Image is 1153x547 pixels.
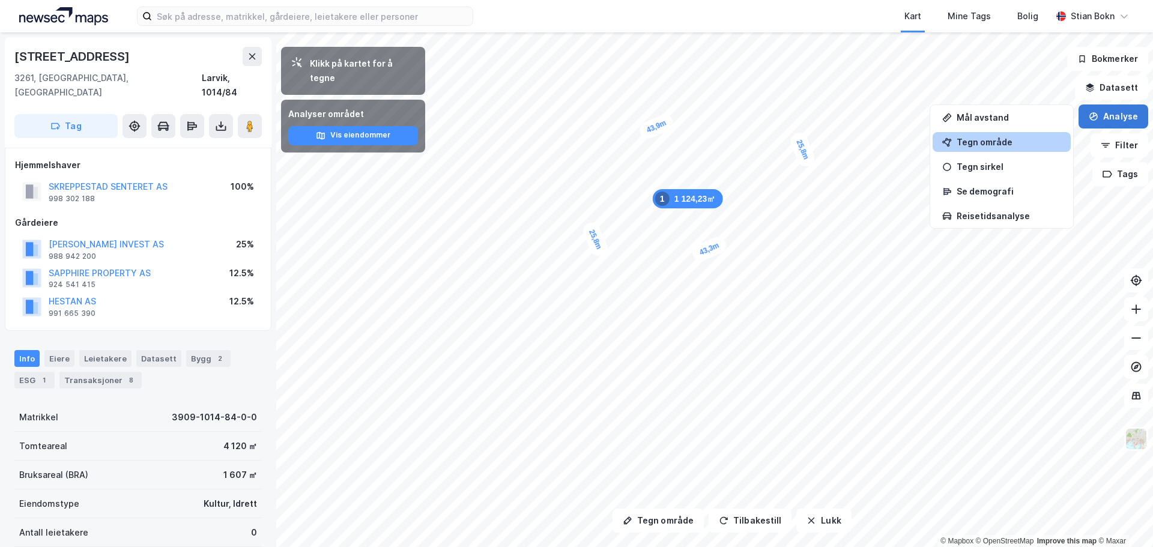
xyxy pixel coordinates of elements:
[19,439,67,453] div: Tomteareal
[38,374,50,386] div: 1
[125,374,137,386] div: 8
[204,497,257,511] div: Kultur, Idrett
[1079,104,1148,128] button: Analyse
[976,537,1034,545] a: OpenStreetMap
[19,7,108,25] img: logo.a4113a55bc3d86da70a041830d287a7e.svg
[49,194,95,204] div: 998 302 188
[1092,162,1148,186] button: Tags
[49,309,95,318] div: 991 665 390
[957,137,1061,147] div: Tegn område
[202,71,262,100] div: Larvik, 1014/84
[581,220,610,259] div: Map marker
[172,410,257,425] div: 3909-1014-84-0-0
[288,107,418,121] div: Analyser området
[1071,9,1115,23] div: Stian Bokn
[14,71,202,100] div: 3261, [GEOGRAPHIC_DATA], [GEOGRAPHIC_DATA]
[637,112,676,141] div: Map marker
[214,352,226,364] div: 2
[231,180,254,194] div: 100%
[14,114,118,138] button: Tag
[236,237,254,252] div: 25%
[14,47,132,66] div: [STREET_ADDRESS]
[1093,489,1153,547] iframe: Chat Widget
[19,468,88,482] div: Bruksareal (BRA)
[19,410,58,425] div: Matrikkel
[1075,76,1148,100] button: Datasett
[229,294,254,309] div: 12.5%
[223,439,257,453] div: 4 120 ㎡
[186,350,231,367] div: Bygg
[653,189,723,208] div: Map marker
[59,372,142,388] div: Transaksjoner
[49,280,95,289] div: 924 541 415
[152,7,473,25] input: Søk på adresse, matrikkel, gårdeiere, leietakere eller personer
[940,537,973,545] a: Mapbox
[1091,133,1148,157] button: Filter
[690,234,728,264] div: Map marker
[49,252,96,261] div: 988 942 200
[1067,47,1148,71] button: Bokmerker
[15,158,261,172] div: Hjemmelshaver
[229,266,254,280] div: 12.5%
[613,509,704,533] button: Tegn område
[796,509,851,533] button: Lukk
[14,372,55,388] div: ESG
[310,56,416,85] div: Klikk på kartet for å tegne
[1125,428,1148,450] img: Z
[957,162,1061,172] div: Tegn sirkel
[957,186,1061,196] div: Se demografi
[957,112,1061,122] div: Mål avstand
[19,497,79,511] div: Eiendomstype
[788,130,817,169] div: Map marker
[136,350,181,367] div: Datasett
[655,192,670,206] div: 1
[19,525,88,540] div: Antall leietakere
[1017,9,1038,23] div: Bolig
[15,216,261,230] div: Gårdeiere
[44,350,74,367] div: Eiere
[251,525,257,540] div: 0
[288,126,418,145] button: Vis eiendommer
[223,468,257,482] div: 1 607 ㎡
[14,350,40,367] div: Info
[957,211,1061,221] div: Reisetidsanalyse
[904,9,921,23] div: Kart
[709,509,791,533] button: Tilbakestill
[79,350,132,367] div: Leietakere
[948,9,991,23] div: Mine Tags
[1093,489,1153,547] div: Kontrollprogram for chat
[1037,537,1097,545] a: Improve this map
